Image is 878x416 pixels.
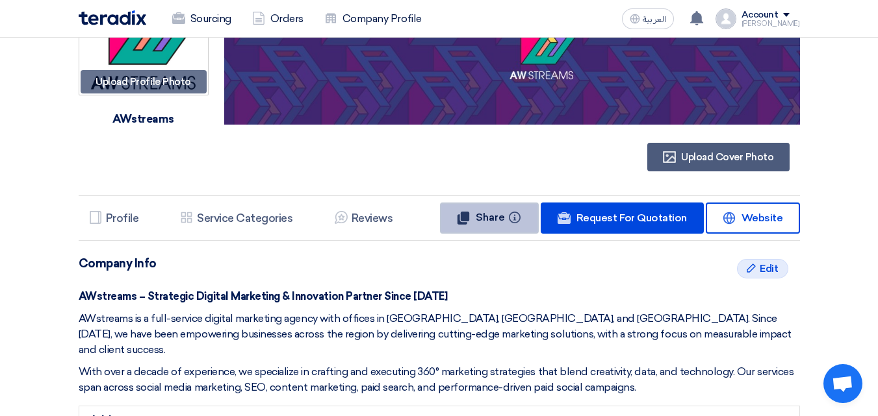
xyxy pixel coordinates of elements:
[79,364,800,395] p: With over a decade of experience, we specialize in crafting and executing 360° marketing strategi...
[81,70,207,93] div: Upload Profile Photo
[79,311,800,358] p: AWstreams is a full-service digital marketing agency with offices in [GEOGRAPHIC_DATA], [GEOGRAPH...
[106,212,139,225] h5: Profile
[79,256,800,271] h4: Company Info
[681,151,773,163] span: Upload Cover Photo
[742,20,800,27] div: [PERSON_NAME]
[107,104,179,133] div: AWstreams
[622,8,674,29] button: العربية
[760,261,778,276] span: Edit
[742,10,779,21] div: Account
[716,8,736,29] img: profile_test.png
[242,5,314,33] a: Orders
[643,15,666,24] span: العربية
[79,10,146,25] img: Teradix logo
[440,202,539,234] button: Share
[823,364,862,403] a: Open chat
[162,5,242,33] a: Sourcing
[314,5,432,33] a: Company Profile
[706,202,799,234] a: Website
[79,290,448,302] strong: AWstreams – Strategic Digital Marketing & Innovation Partner Since [DATE]
[576,212,687,224] span: Request For Quotation
[352,212,393,225] h5: Reviews
[742,212,783,224] span: Website
[476,211,505,223] span: Share
[197,212,292,225] h5: Service Categories
[541,202,703,234] a: Request For Quotation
